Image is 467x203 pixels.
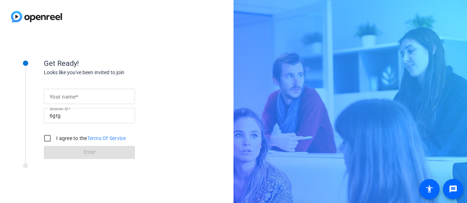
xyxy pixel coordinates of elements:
[50,107,68,111] mat-label: Session ID
[44,58,190,69] div: Get Ready!
[55,135,126,142] label: I agree to the
[449,185,458,194] mat-icon: message
[50,94,76,100] mat-label: Your name
[87,135,126,141] a: Terms Of Service
[425,185,434,194] mat-icon: accessibility
[44,69,190,76] div: Looks like you've been invited to join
